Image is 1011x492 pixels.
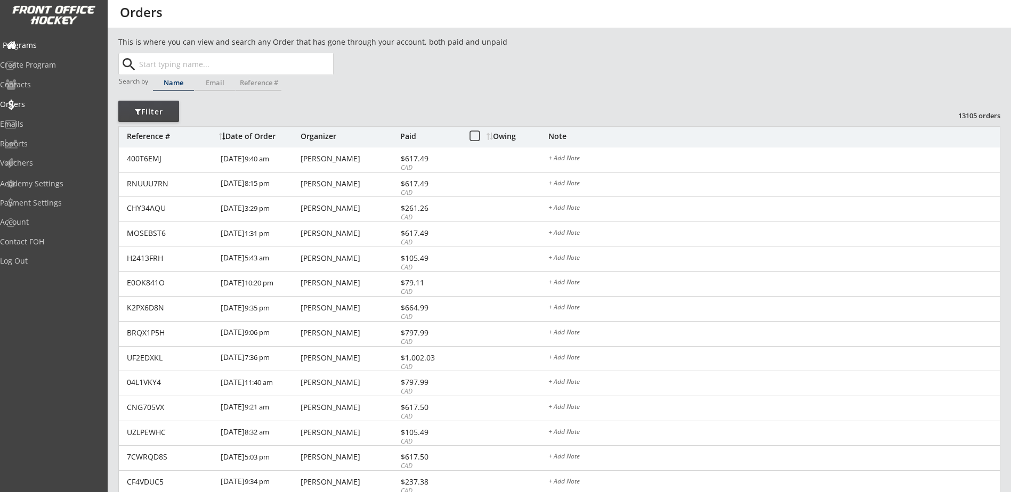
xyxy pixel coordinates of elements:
div: + Add Note [548,180,1000,188]
div: CNG705VX [127,404,214,411]
div: CAD [401,412,458,421]
div: + Add Note [548,255,1000,263]
div: Note [548,133,1000,140]
div: [PERSON_NAME] [301,329,398,337]
div: CAD [401,387,458,396]
div: 400T6EMJ [127,155,214,162]
div: [DATE] [221,247,298,271]
div: CAD [401,462,458,471]
div: CAD [401,238,458,247]
div: $261.26 [401,204,458,212]
div: + Add Note [548,379,1000,387]
div: + Add Note [548,329,1000,338]
input: Start typing name... [137,53,333,75]
div: $617.50 [401,404,458,411]
div: $237.38 [401,478,458,486]
div: RNUUU7RN [127,180,214,187]
div: $617.49 [401,229,458,237]
div: [DATE] [221,446,298,470]
div: [DATE] [221,322,298,346]
div: MOSEBST6 [127,229,214,237]
div: Filter [118,106,179,117]
div: E0OK841O [127,279,214,286]
div: $105.49 [401,255,458,262]
div: [DATE] [221,147,298,171]
div: + Add Note [548,429,1000,437]
div: [PERSON_NAME] [301,155,398,162]
div: [DATE] [221,421,298,445]
div: + Add Note [548,155,1000,163]
div: Email [195,79,236,86]
div: $105.49 [401,429,458,436]
div: Name [153,79,194,86]
font: 9:34 pm [245,477,270,486]
div: [DATE] [221,396,298,420]
font: 10:20 pm [245,278,273,288]
font: 11:40 am [245,378,273,387]
div: + Add Note [548,453,1000,462]
div: CF4VDUC5 [127,478,214,486]
div: Organizer [301,133,398,140]
div: $797.99 [401,379,458,386]
div: [PERSON_NAME] [301,229,398,237]
font: 5:43 am [245,253,269,263]
div: [PERSON_NAME] [301,478,398,486]
font: 9:40 am [245,154,269,163]
div: CAD [401,338,458,347]
div: Date of Order [219,133,298,140]
div: [DATE] [221,173,298,196]
div: $617.49 [401,180,458,187]
div: $617.50 [401,453,458,461]
div: [PERSON_NAME] [301,304,398,311]
div: [PERSON_NAME] [301,279,398,286]
div: Reference # [236,79,281,86]
div: H2413FRH [127,255,214,262]
div: CAD [401,188,458,198]
div: [DATE] [221,371,298,395]
div: + Add Note [548,229,1000,238]
div: [PERSON_NAME] [301,453,398,461]
div: [PERSON_NAME] [301,354,398,362]
div: CAD [401,163,458,173]
div: + Add Note [548,204,1000,213]
div: Paid [400,133,458,140]
font: 8:32 am [245,427,269,437]
div: CAD [401,213,458,222]
div: + Add Note [548,478,1000,487]
div: UF2EDXKL [127,354,214,362]
div: + Add Note [548,279,1000,288]
div: [PERSON_NAME] [301,180,398,187]
div: CAD [401,288,458,297]
div: Owing [487,133,548,140]
div: 04L1VKY4 [127,379,214,386]
div: $664.99 [401,304,458,311]
div: [DATE] [221,197,298,221]
div: [PERSON_NAME] [301,404,398,411]
font: 7:36 pm [245,352,270,362]
font: 9:21 am [245,402,269,412]
button: search [120,56,138,73]
div: UZLPEWHC [127,429,214,436]
div: Reference # [127,133,214,140]
div: + Add Note [548,404,1000,412]
font: 9:06 pm [245,327,270,337]
div: This is where you can view and search any Order that has gone through your account, both paid and... [118,37,568,47]
div: $1,002.03 [401,354,458,362]
div: 13105 orders [945,111,1000,120]
div: [DATE] [221,347,298,371]
div: + Add Note [548,304,1000,313]
div: [PERSON_NAME] [301,379,398,386]
div: CAD [401,313,458,322]
div: CAD [401,363,458,372]
div: [PERSON_NAME] [301,255,398,262]
div: + Add Note [548,354,1000,363]
div: Programs [3,42,99,49]
div: [DATE] [221,297,298,321]
div: CAD [401,263,458,272]
div: [PERSON_NAME] [301,429,398,436]
font: 3:29 pm [245,203,270,213]
div: 7CWRQD8S [127,453,214,461]
div: $79.11 [401,279,458,286]
div: $797.99 [401,329,458,337]
div: [PERSON_NAME] [301,204,398,212]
